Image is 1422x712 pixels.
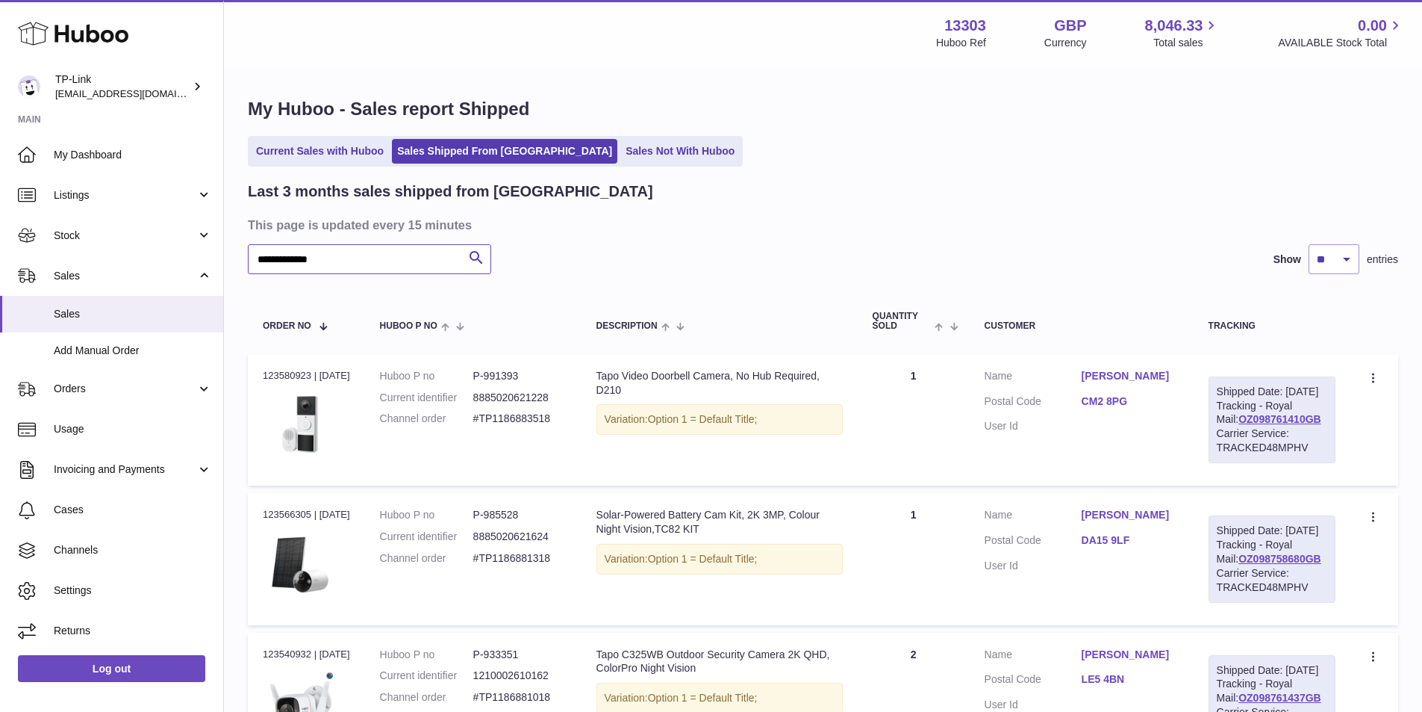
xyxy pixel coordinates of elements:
[263,321,311,331] span: Order No
[55,72,190,101] div: TP-Link
[54,307,212,321] span: Sales
[473,508,567,522] dd: P-985528
[1278,16,1404,50] a: 0.00 AVAILABLE Stock Total
[985,321,1179,331] div: Customer
[596,321,658,331] span: Description
[1367,253,1398,267] span: entries
[620,139,740,164] a: Sales Not With Huboo
[54,583,212,598] span: Settings
[985,559,1082,573] dt: User Id
[648,553,758,565] span: Option 1 = Default Title;
[380,412,473,426] dt: Channel order
[1082,369,1179,383] a: [PERSON_NAME]
[251,139,389,164] a: Current Sales with Huboo
[1082,394,1179,409] a: CM2 8PG
[263,648,350,661] div: 123540932 | [DATE]
[873,312,932,331] span: Quantity Sold
[248,182,653,202] h2: Last 3 months sales shipped from [GEOGRAPHIC_DATA]
[1082,533,1179,548] a: DA15 9LF
[1153,36,1220,50] span: Total sales
[54,344,212,358] span: Add Manual Order
[858,493,970,625] td: 1
[858,354,970,486] td: 1
[596,404,843,435] div: Variation:
[54,188,196,202] span: Listings
[54,503,212,517] span: Cases
[473,648,567,662] dd: P-933351
[473,551,567,566] dd: #TP1186881318
[596,508,843,536] div: Solar-Powered Battery Cam Kit, 2K 3MP, Colour Night Vision,TC82 KIT
[1273,253,1301,267] label: Show
[1238,692,1321,704] a: OZ098761437GB
[985,533,1082,551] dt: Postal Code
[263,508,350,521] div: 123566305 | [DATE]
[54,229,196,243] span: Stock
[380,551,473,566] dt: Channel order
[1358,16,1387,36] span: 0.00
[55,87,219,99] span: [EMAIL_ADDRESS][DOMAIN_NAME]
[1217,427,1327,455] div: Carrier Service: TRACKED48MPHV
[54,382,196,396] span: Orders
[473,690,567,705] dd: #TP1186881018
[248,97,1398,121] h1: My Huboo - Sales report Shipped
[1145,16,1203,36] span: 8,046.33
[1044,36,1087,50] div: Currency
[380,508,473,522] dt: Huboo P no
[380,648,473,662] dt: Huboo P no
[54,269,196,283] span: Sales
[380,690,473,705] dt: Channel order
[1145,16,1220,50] a: 8,046.33 Total sales
[1238,413,1321,425] a: OZ098761410GB
[263,369,350,383] div: 123580923 | [DATE]
[1054,16,1086,36] strong: GBP
[380,391,473,405] dt: Current identifier
[473,530,567,544] dd: 8885020621624
[1209,516,1335,602] div: Tracking - Royal Mail:
[985,698,1082,712] dt: User Id
[248,217,1394,233] h3: This page is updated every 15 minutes
[936,36,986,50] div: Huboo Ref
[648,692,758,704] span: Option 1 = Default Title;
[1082,648,1179,662] a: [PERSON_NAME]
[1278,36,1404,50] span: AVAILABLE Stock Total
[1217,524,1327,538] div: Shipped Date: [DATE]
[985,419,1082,433] dt: User Id
[1217,663,1327,678] div: Shipped Date: [DATE]
[380,369,473,383] dt: Huboo P no
[1082,672,1179,687] a: LE5 4BN
[1217,385,1327,399] div: Shipped Date: [DATE]
[1082,508,1179,522] a: [PERSON_NAME]
[54,543,212,557] span: Channels
[1209,377,1335,463] div: Tracking - Royal Mail:
[473,669,567,683] dd: 1210002610162
[18,655,205,682] a: Log out
[596,648,843,676] div: Tapo C325WB Outdoor Security Camera 2K QHD, ColorPro Night Vision
[985,394,1082,412] dt: Postal Code
[985,648,1082,666] dt: Name
[263,387,337,462] img: 02_large_20240605225453u.jpg
[648,413,758,425] span: Option 1 = Default Title;
[54,148,212,162] span: My Dashboard
[54,462,196,477] span: Invoicing and Payments
[596,369,843,397] div: Tapo Video Doorbell Camera, No Hub Required, D210
[1238,553,1321,565] a: OZ098758680GB
[380,321,437,331] span: Huboo P no
[985,369,1082,387] dt: Name
[473,369,567,383] dd: P-991393
[1217,566,1327,595] div: Carrier Service: TRACKED48MPHV
[54,422,212,436] span: Usage
[54,624,212,638] span: Returns
[263,527,337,601] img: 1-pack_large_20240328085758e.png
[473,391,567,405] dd: 8885020621228
[944,16,986,36] strong: 13303
[596,544,843,575] div: Variation:
[1209,321,1335,331] div: Tracking
[473,412,567,426] dd: #TP1186883518
[985,672,1082,690] dt: Postal Code
[392,139,617,164] a: Sales Shipped From [GEOGRAPHIC_DATA]
[985,508,1082,526] dt: Name
[380,669,473,683] dt: Current identifier
[380,530,473,544] dt: Current identifier
[18,75,40,98] img: gaby.chen@tp-link.com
